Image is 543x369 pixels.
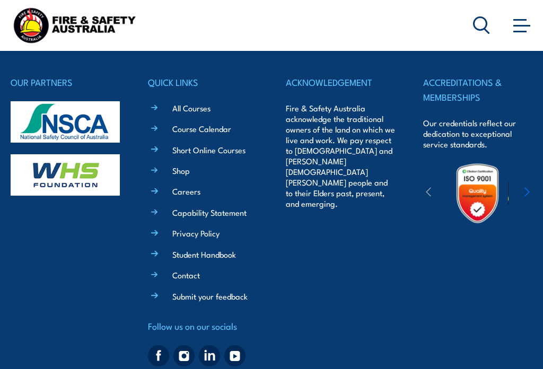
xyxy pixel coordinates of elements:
[286,75,395,90] h4: ACKNOWLEDGEMENT
[11,75,120,90] h4: OUR PARTNERS
[172,269,200,280] a: Contact
[423,118,532,150] p: Our credentials reflect our dedication to exceptional service standards.
[148,319,257,333] h4: Follow us on our socials
[172,186,200,197] a: Careers
[172,165,190,176] a: Shop
[172,207,247,218] a: Capability Statement
[172,144,246,155] a: Short Online Courses
[11,154,120,196] img: whs-logo-footer
[172,102,211,113] a: All Courses
[172,227,220,239] a: Privacy Policy
[172,249,236,260] a: Student Handbook
[423,75,532,104] h4: ACCREDITATIONS & MEMBERSHIPS
[172,123,231,134] a: Course Calendar
[148,75,257,90] h4: QUICK LINKS
[172,291,248,302] a: Submit your feedback
[286,103,395,209] p: Fire & Safety Australia acknowledge the traditional owners of the land on which we live and work....
[447,163,508,224] img: Untitled design (19)
[11,101,120,143] img: nsca-logo-footer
